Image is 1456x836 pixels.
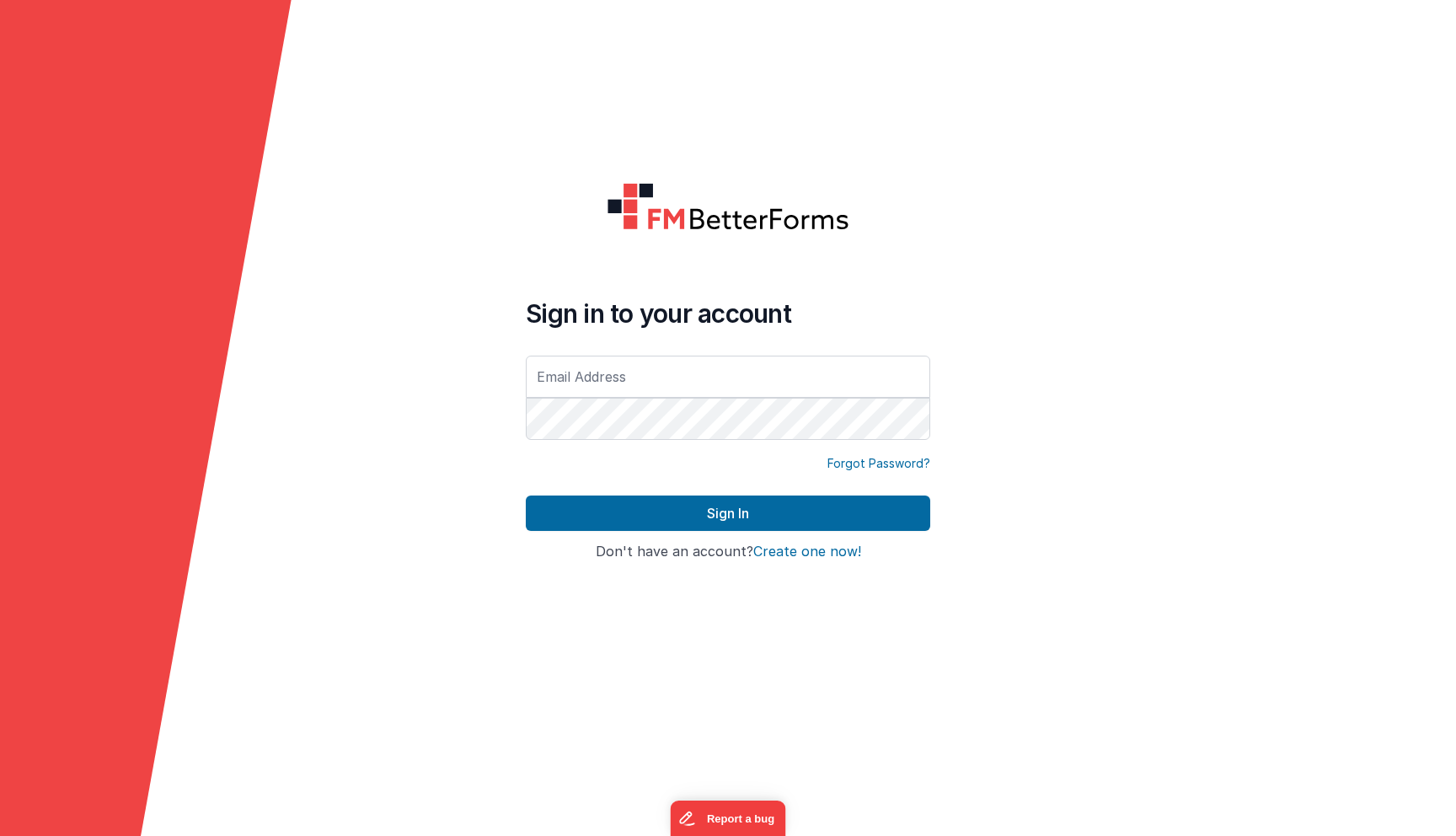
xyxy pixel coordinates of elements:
[526,496,930,531] button: Sign In
[671,801,786,836] iframe: Marker.io feedback button
[526,356,930,398] input: Email Address
[526,298,930,329] h4: Sign in to your account
[526,544,930,560] h4: Don't have an account?
[753,544,861,560] button: Create one now!
[827,455,930,472] a: Forgot Password?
